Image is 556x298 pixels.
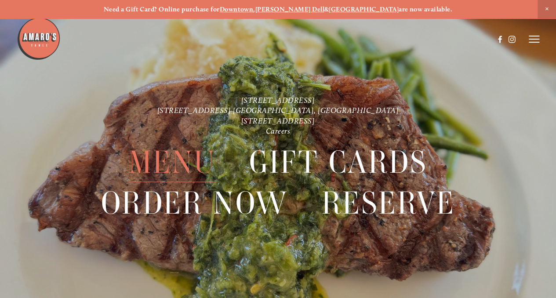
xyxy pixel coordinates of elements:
strong: are now available. [399,5,452,13]
strong: Need a Gift Card? Online purchase for [104,5,220,13]
a: Downtown [220,5,254,13]
span: Reserve [322,182,455,223]
a: Gift Cards [249,142,428,182]
strong: , [253,5,255,13]
a: Careers [266,127,291,136]
a: Menu [129,142,216,182]
a: Reserve [322,182,455,222]
a: Order Now [101,182,288,222]
img: Amaro's Table [17,17,61,61]
a: [STREET_ADDRESS] [241,95,315,105]
a: [GEOGRAPHIC_DATA] [329,5,399,13]
a: [PERSON_NAME] Dell [255,5,324,13]
span: Order Now [101,182,288,223]
a: [STREET_ADDRESS] [241,116,315,125]
a: [STREET_ADDRESS] [GEOGRAPHIC_DATA], [GEOGRAPHIC_DATA] [157,106,399,115]
strong: & [324,5,329,13]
